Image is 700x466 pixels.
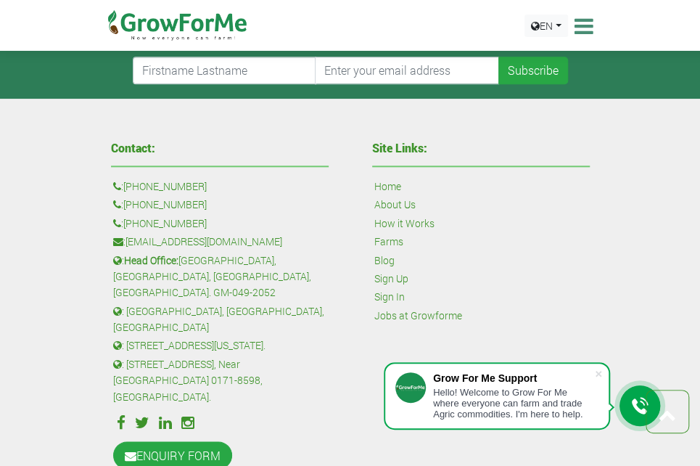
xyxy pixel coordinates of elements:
[315,57,499,84] input: Enter your email address
[433,372,594,384] div: Grow For Me Support
[123,216,207,232] a: [PHONE_NUMBER]
[374,179,401,195] a: Home
[123,197,207,213] a: [PHONE_NUMBER]
[124,253,178,267] b: Head Office:
[113,303,326,336] p: : [GEOGRAPHIC_DATA], [GEOGRAPHIC_DATA], [GEOGRAPHIC_DATA]
[113,179,326,195] p: :
[374,234,403,250] a: Farms
[524,15,568,37] a: EN
[111,142,329,154] h4: Contact:
[498,57,568,84] button: Subscribe
[113,356,326,405] p: : [STREET_ADDRESS], Near [GEOGRAPHIC_DATA] 0171-8598, [GEOGRAPHIC_DATA].
[374,289,405,305] a: Sign In
[374,197,416,213] a: About Us
[374,253,395,269] a: Blog
[374,271,408,287] a: Sign Up
[113,197,326,213] p: :
[125,234,282,250] a: [EMAIL_ADDRESS][DOMAIN_NAME]
[374,308,462,324] a: Jobs at Growforme
[113,253,326,301] p: : [GEOGRAPHIC_DATA], [GEOGRAPHIC_DATA], [GEOGRAPHIC_DATA], [GEOGRAPHIC_DATA]. GM-049-2052
[123,179,207,195] a: [PHONE_NUMBER]
[113,234,326,250] p: :
[113,216,326,232] p: :
[113,338,326,353] p: : [STREET_ADDRESS][US_STATE].
[133,57,317,84] input: Firstname Lastname
[372,142,590,154] h4: Site Links:
[374,216,435,232] a: How it Works
[433,387,594,420] div: Hello! Welcome to Grow For Me where everyone can farm and trade Agric commodities. I'm here to help.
